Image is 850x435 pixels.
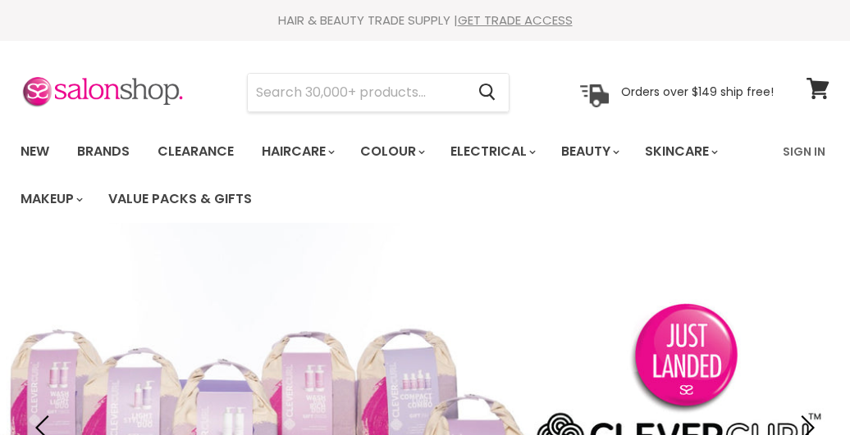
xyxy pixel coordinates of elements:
form: Product [247,73,510,112]
a: Electrical [438,134,546,169]
a: Makeup [8,182,93,216]
a: Beauty [549,134,629,169]
a: Sign In [773,134,835,169]
a: New [8,134,62,169]
a: Clearance [145,134,246,169]
button: Search [465,74,509,111]
a: Value Packs & Gifts [96,182,264,216]
a: Brands [65,134,142,169]
a: Haircare [249,134,345,169]
p: Orders over $149 ship free! [621,84,774,99]
a: GET TRADE ACCESS [458,11,573,29]
a: Skincare [633,134,728,169]
a: Colour [348,134,435,169]
ul: Main menu [8,128,773,223]
input: Search [248,74,465,111]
